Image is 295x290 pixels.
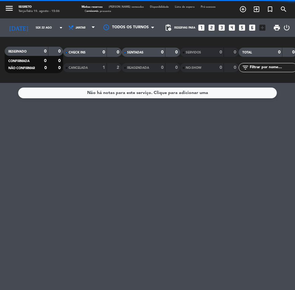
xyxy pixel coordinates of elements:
[208,24,216,32] i: looks_two
[127,66,149,69] span: REAGENDADA
[8,60,30,63] span: CONFIRMADA
[8,67,35,70] span: NÃO CONFIRMAR
[82,10,114,13] span: Cartões de presente
[228,24,236,32] i: looks_4
[5,4,14,14] button: menu
[161,50,164,54] strong: 0
[242,64,249,71] i: filter_list
[266,6,274,13] i: turned_in_not
[186,66,201,69] span: NO-SHOW
[127,51,143,54] span: SENTADAS
[58,49,62,53] strong: 0
[220,50,222,54] strong: 0
[117,65,120,70] strong: 2
[164,24,172,31] span: pending_actions
[248,24,256,32] i: looks_6
[87,89,208,96] div: Não há notas para este serviço. Clique para adicionar uma
[234,50,237,54] strong: 0
[106,6,147,8] span: [PERSON_NAME] semeadas
[239,6,247,13] i: add_circle_outline
[172,6,198,8] span: Lista de espera
[79,6,216,13] span: Pré-acessos
[273,24,281,31] span: print
[175,50,179,54] strong: 0
[79,6,106,8] span: Minhas reservas
[18,9,60,14] div: Terça-feira 19. agosto - 15:06
[69,51,86,54] span: CHECK INS
[283,24,290,31] i: power_settings_new
[186,51,201,54] span: SERVIDOS
[58,59,62,63] strong: 0
[5,22,33,33] i: [DATE]
[161,65,164,70] strong: 0
[103,65,105,70] strong: 1
[242,51,252,54] span: TOTAL
[8,50,26,53] span: RESERVADO
[5,4,14,13] i: menu
[75,26,86,29] span: Jantar
[258,24,266,32] i: add_box
[218,24,226,32] i: looks_3
[175,65,179,70] strong: 0
[220,65,222,70] strong: 0
[18,5,60,9] div: Segreto
[69,66,88,69] span: CANCELADA
[234,65,237,70] strong: 0
[44,59,46,63] strong: 0
[278,50,281,54] strong: 0
[197,24,205,32] i: looks_one
[238,24,246,32] i: looks_5
[44,49,46,53] strong: 0
[58,66,62,70] strong: 0
[103,50,105,54] strong: 0
[44,66,47,70] strong: 0
[283,18,290,37] div: LOG OUT
[280,6,287,13] i: search
[117,50,120,54] strong: 0
[147,6,172,8] span: Disponibilidade
[174,26,195,29] span: Reservas para
[253,6,260,13] i: exit_to_app
[57,24,65,31] i: arrow_drop_down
